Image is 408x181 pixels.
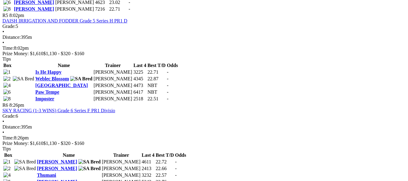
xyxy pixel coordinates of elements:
[3,83,11,88] img: 4
[167,69,168,75] span: -
[141,166,155,172] td: 2413
[141,159,155,165] td: 4611
[35,62,93,69] th: Name
[101,159,141,165] td: [PERSON_NAME]
[167,89,168,95] span: -
[156,172,174,178] td: 22.57
[2,24,406,29] div: 5
[141,152,155,158] th: Last 4
[2,35,406,40] div: 395m
[2,102,8,108] span: R6
[35,83,88,88] a: [GEOGRAPHIC_DATA]
[2,135,406,141] div: 8:26pm
[2,56,11,62] span: Tips
[2,113,406,119] div: 6
[2,51,406,56] div: Prize Money: $1,610
[2,135,14,140] span: Time:
[3,76,11,82] img: 2
[156,159,174,165] td: 22.72
[147,82,166,89] td: NBT
[3,96,11,102] img: 8
[37,159,77,164] a: [PERSON_NAME]
[167,76,168,81] span: -
[43,141,84,146] span: $1,130 - $320 - $160
[37,166,77,171] a: [PERSON_NAME]
[147,96,166,102] td: 22.51
[3,69,11,75] img: 1
[101,166,141,172] td: [PERSON_NAME]
[93,69,132,75] td: [PERSON_NAME]
[14,159,36,165] img: SA Bred
[2,108,115,113] a: SKY RACING (1-3 WINS) Grade 6 Series F PR1 Divisio
[175,173,177,178] span: -
[35,89,59,95] a: Paw Tempe
[9,102,24,108] span: 8:26pm
[133,89,146,95] td: 6417
[2,124,406,130] div: 395m
[2,13,8,18] span: R5
[133,62,146,69] th: Last 4
[37,173,56,178] a: Thumani
[167,83,168,88] span: -
[141,172,155,178] td: 3232
[133,76,146,82] td: 4345
[2,45,406,51] div: 8:02pm
[3,173,11,178] img: 4
[35,69,61,75] a: Is He Happy
[3,6,11,12] img: 8
[2,18,127,23] a: DAISH IRRIGATION AND FODDER Grade 5 Series H PR1 D
[93,89,132,95] td: [PERSON_NAME]
[70,76,92,82] img: SA Bred
[147,89,166,95] td: NBT
[167,96,168,101] span: -
[93,96,132,102] td: [PERSON_NAME]
[4,153,12,158] span: Box
[2,124,21,129] span: Distance:
[35,96,54,101] a: Imposter
[2,35,21,40] span: Distance:
[55,6,94,12] td: [PERSON_NAME]
[93,82,132,89] td: [PERSON_NAME]
[109,6,128,12] td: 22.71
[37,152,101,158] th: Name
[78,166,101,171] img: SA Bred
[2,146,11,151] span: Tips
[133,82,146,89] td: 4473
[101,172,141,178] td: [PERSON_NAME]
[129,6,130,12] span: -
[2,141,406,146] div: Prize Money: $1,610
[147,62,166,69] th: Best T/D
[2,45,14,51] span: Time:
[166,62,178,69] th: Odds
[133,69,146,75] td: 3225
[2,24,16,29] span: Grade:
[2,119,4,124] span: •
[3,159,11,165] img: 1
[13,76,34,82] img: SA Bred
[175,152,186,158] th: Odds
[147,76,166,82] td: 22.87
[14,6,54,12] a: [PERSON_NAME]
[2,113,16,119] span: Grade:
[175,159,177,164] span: -
[43,51,84,56] span: $1,130 - $320 - $160
[133,96,146,102] td: 2518
[95,6,108,12] td: 7216
[147,69,166,75] td: 22.71
[156,166,174,172] td: 22.66
[93,62,132,69] th: Trainer
[3,63,12,68] span: Box
[2,29,4,34] span: •
[9,13,24,18] span: 8:02pm
[156,152,174,158] th: Best T/D
[175,166,177,171] span: -
[3,166,11,171] img: 2
[3,89,11,95] img: 6
[2,130,4,135] span: •
[2,40,4,45] span: •
[14,166,36,171] img: SA Bred
[93,76,132,82] td: [PERSON_NAME]
[78,159,101,165] img: SA Bred
[35,76,69,81] a: Weblec Blossom
[101,152,141,158] th: Trainer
